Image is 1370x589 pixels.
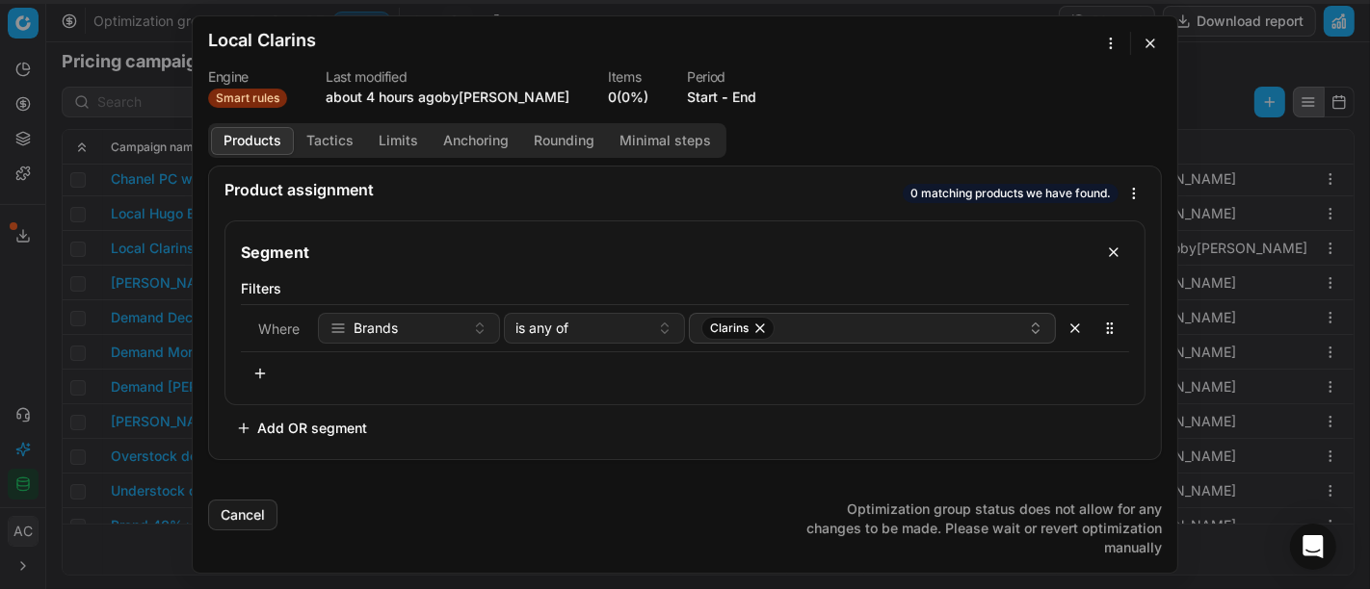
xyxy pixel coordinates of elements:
[792,499,1162,557] p: Optimization group status does not allow for any changes to be made. Please wait or revert optimi...
[710,320,749,336] span: Clarins
[259,320,301,337] span: Where
[607,127,724,155] button: Minimal steps
[208,89,287,108] span: Smart rules
[208,70,287,84] dt: Engine
[326,70,569,84] dt: Last modified
[689,313,1056,344] button: Clarins
[294,127,366,155] button: Tactics
[366,127,431,155] button: Limits
[241,279,1129,298] label: Filters
[208,499,277,530] button: Cancel
[903,184,1119,203] span: 0 matching products we have found.
[608,70,648,84] dt: Items
[687,70,756,84] dt: Period
[224,182,899,197] div: Product assignment
[516,319,569,338] span: is any of
[224,413,379,444] button: Add OR segment
[722,88,728,107] span: -
[354,319,398,338] span: Brands
[326,89,569,105] span: about 4 hours ago by [PERSON_NAME]
[208,32,316,49] h2: Local Clarins
[732,88,756,107] button: End
[521,127,607,155] button: Rounding
[431,127,521,155] button: Anchoring
[237,237,1091,268] input: Segment
[608,88,648,107] a: 0(0%)
[211,127,294,155] button: Products
[687,88,718,107] button: Start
